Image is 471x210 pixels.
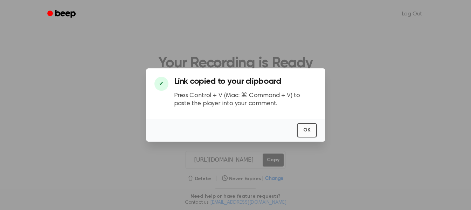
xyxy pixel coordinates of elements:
[154,77,168,91] div: ✔
[395,6,429,22] a: Log Out
[42,7,82,21] a: Beep
[297,123,317,137] button: OK
[174,92,317,108] p: Press Control + V (Mac: ⌘ Command + V) to paste the player into your comment.
[174,77,317,86] h3: Link copied to your clipboard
